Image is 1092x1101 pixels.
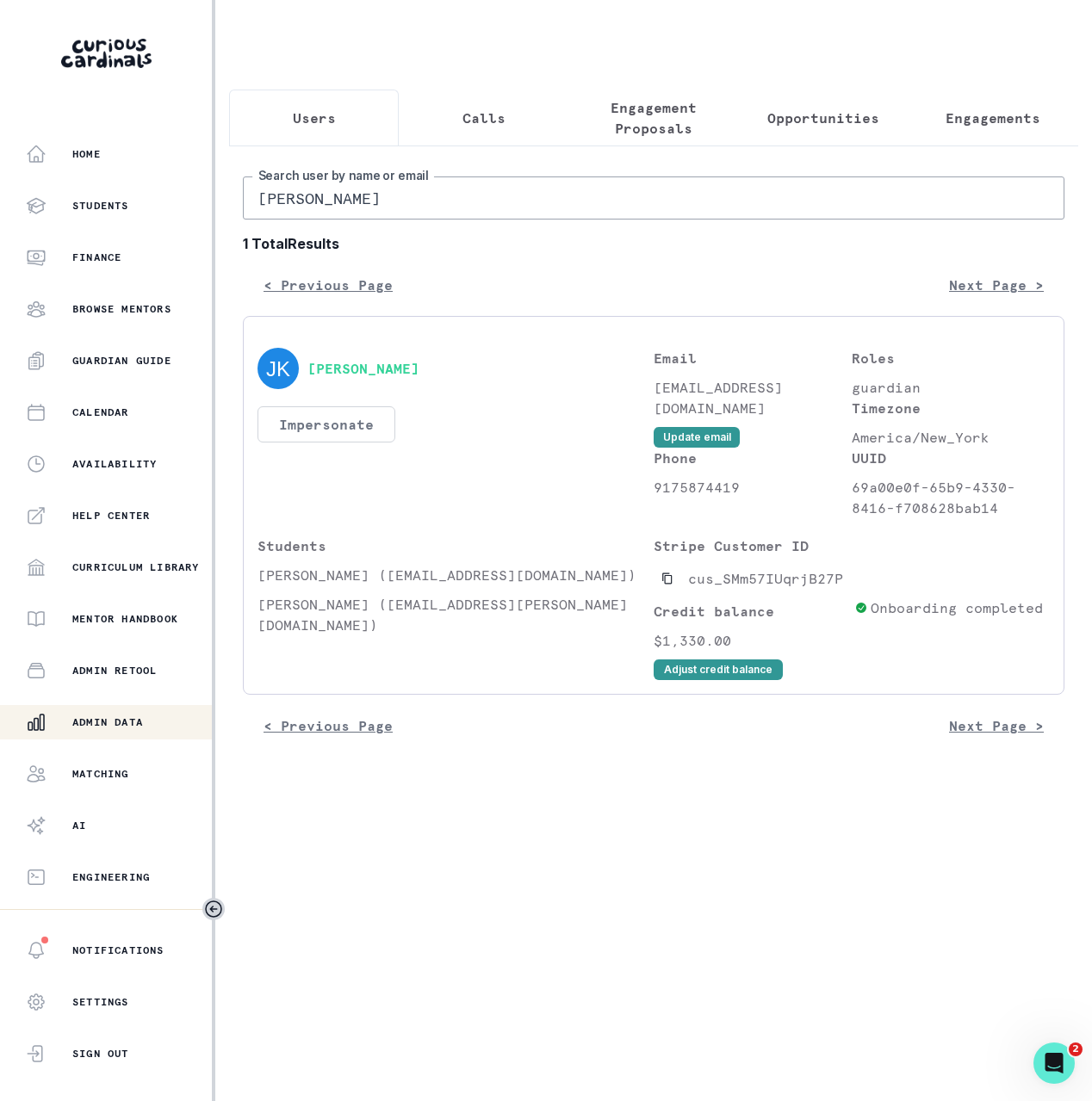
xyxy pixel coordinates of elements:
[72,819,86,832] p: AI
[243,708,413,743] button: < Previous Page
[852,377,1050,398] p: guardian
[654,630,847,651] p: $1,330.00
[72,995,129,1009] p: Settings
[852,448,1050,468] p: UUID
[852,427,1050,448] p: America/New_York
[72,509,150,523] p: Help Center
[72,943,164,957] p: Notifications
[243,233,1064,254] b: 1 Total Results
[654,565,681,592] button: Copied to clipboard
[61,39,152,68] img: Curious Cardinals Logo
[767,108,879,128] p: Opportunities
[72,405,129,419] p: Calendar
[72,560,200,574] p: Curriculum Library
[654,377,852,418] p: [EMAIL_ADDRESS][DOMAIN_NAME]
[72,147,101,161] p: Home
[654,448,852,468] p: Phone
[257,348,299,389] img: svg
[654,427,740,448] button: Update email
[72,870,150,884] p: Engineering
[293,108,336,128] p: Users
[852,348,1050,368] p: Roles
[72,767,129,781] p: Matching
[654,535,847,556] p: Stripe Customer ID
[72,199,129,213] p: Students
[852,398,1050,418] p: Timezone
[72,715,143,729] p: Admin Data
[257,565,654,585] p: [PERSON_NAME] ([EMAIL_ADDRESS][DOMAIN_NAME])
[307,360,419,377] button: [PERSON_NAME]
[257,535,654,556] p: Students
[257,406,395,442] button: Impersonate
[928,268,1064,302] button: Next Page >
[72,612,178,626] p: Mentor Handbook
[462,108,506,128] p: Calls
[72,457,157,471] p: Availability
[688,568,843,589] p: cus_SMm57IUqrjB27P
[1033,1042,1075,1084] iframe: Intercom live chat
[871,597,1043,618] p: Onboarding completed
[72,354,171,368] p: Guardian Guide
[243,268,413,302] button: < Previous Page
[946,108,1040,128] p: Engagements
[928,708,1064,743] button: Next Page >
[202,898,225,920] button: Toggle sidebar
[654,659,783,680] button: Adjust credit balance
[654,477,852,498] p: 9175874419
[72,664,157,677] p: Admin Retool
[72,1047,129,1061] p: Sign Out
[654,601,847,622] p: Credit balance
[72,302,171,316] p: Browse Mentors
[257,594,654,635] p: [PERSON_NAME] ([EMAIL_ADDRESS][PERSON_NAME][DOMAIN_NAME])
[583,97,723,139] p: Engagement Proposals
[654,348,852,368] p: Email
[72,251,121,264] p: Finance
[852,477,1050,518] p: 69a00e0f-65b9-4330-8416-f708628bab14
[1069,1042,1083,1056] span: 2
